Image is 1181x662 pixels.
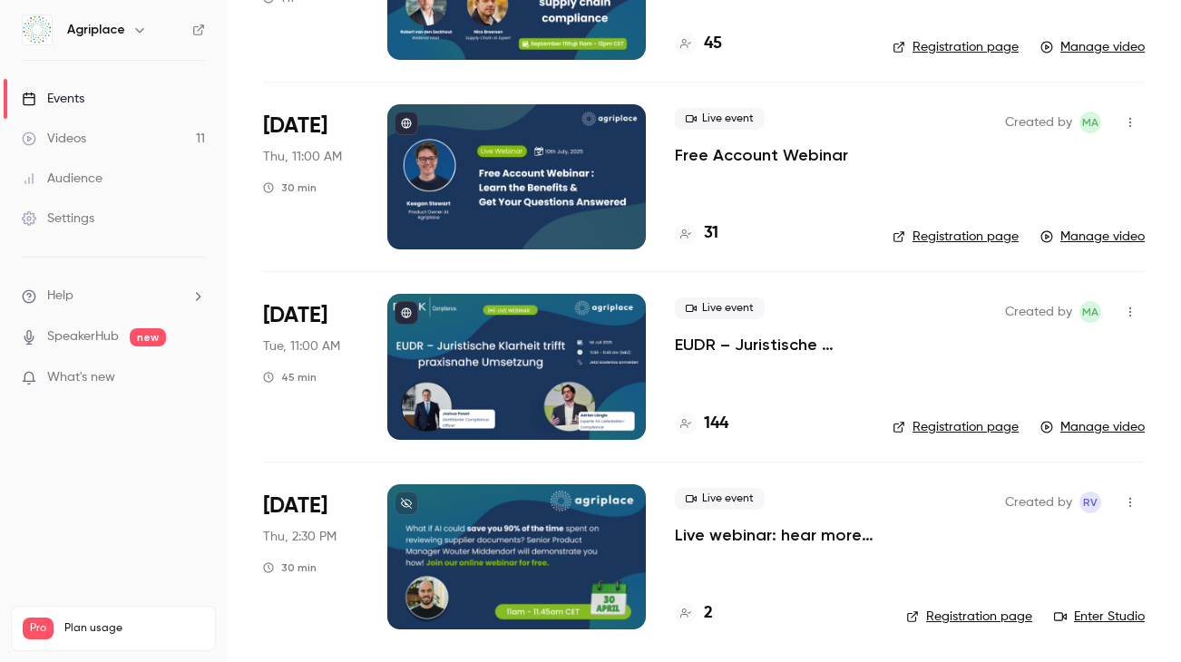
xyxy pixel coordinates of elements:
[263,370,317,385] div: 45 min
[263,528,337,546] span: Thu, 2:30 PM
[1079,301,1101,323] span: Marketing Agriplace
[704,412,728,436] h4: 144
[130,328,166,346] span: new
[67,21,125,39] h6: Agriplace
[675,601,713,626] a: 2
[1040,418,1145,436] a: Manage video
[675,108,765,130] span: Live event
[1005,112,1072,133] span: Created by
[704,601,713,626] h4: 2
[22,287,205,306] li: help-dropdown-opener
[22,209,94,228] div: Settings
[675,297,765,319] span: Live event
[1082,301,1098,323] span: MA
[263,301,327,330] span: [DATE]
[47,327,119,346] a: SpeakerHub
[675,334,864,355] a: EUDR – Juristische Klarheit trifft praxisnahe Umsetzung
[704,32,722,56] h4: 45
[47,368,115,387] span: What's new
[263,180,317,195] div: 30 min
[263,112,327,141] span: [DATE]
[1054,608,1145,626] a: Enter Studio
[1079,112,1101,133] span: Marketing Agriplace
[893,418,1019,436] a: Registration page
[1005,301,1072,323] span: Created by
[893,228,1019,246] a: Registration page
[1040,38,1145,56] a: Manage video
[263,148,342,166] span: Thu, 11:00 AM
[1082,112,1098,133] span: MA
[1083,492,1098,513] span: Rv
[183,370,205,386] iframe: Noticeable Trigger
[704,221,718,246] h4: 31
[675,488,765,510] span: Live event
[675,524,877,546] a: Live webinar: hear more about new marketing tactics.
[675,144,848,166] a: Free Account Webinar
[1005,492,1072,513] span: Created by
[1079,492,1101,513] span: Robert van den Eeckhout
[22,170,102,188] div: Audience
[263,104,358,249] div: Jul 10 Thu, 11:00 AM (Europe/Amsterdam)
[263,492,327,521] span: [DATE]
[263,560,317,575] div: 30 min
[23,618,54,639] span: Pro
[906,608,1032,626] a: Registration page
[675,221,718,246] a: 31
[263,294,358,439] div: Jul 1 Tue, 11:00 AM (Europe/Amsterdam)
[47,287,73,306] span: Help
[893,38,1019,56] a: Registration page
[1040,228,1145,246] a: Manage video
[23,15,52,44] img: Agriplace
[263,337,340,355] span: Tue, 11:00 AM
[22,90,84,108] div: Events
[675,32,722,56] a: 45
[675,412,728,436] a: 144
[22,130,86,148] div: Videos
[263,484,358,629] div: Apr 24 Thu, 2:30 PM (Europe/Amsterdam)
[64,621,204,636] span: Plan usage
